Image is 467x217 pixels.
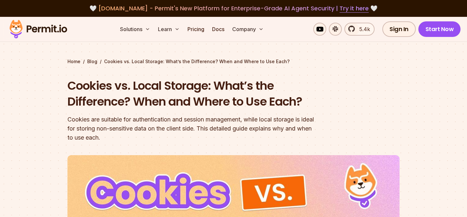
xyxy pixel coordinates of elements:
div: / / [67,58,400,65]
button: Learn [155,23,182,36]
a: Blog [87,58,97,65]
a: Try it here [340,4,369,13]
div: 🤍 🤍 [16,4,451,13]
h1: Cookies vs. Local Storage: What’s the Difference? When and Where to Use Each? [67,78,317,110]
a: Home [67,58,80,65]
button: Company [230,23,266,36]
div: Cookies are suitable for authentication and session management, while local storage is ideal for ... [67,115,317,142]
button: Solutions [117,23,153,36]
a: Sign In [382,21,416,37]
a: Docs [210,23,227,36]
span: [DOMAIN_NAME] - Permit's New Platform for Enterprise-Grade AI Agent Security | [98,4,369,12]
a: Start Now [418,21,461,37]
a: Pricing [185,23,207,36]
img: Permit logo [6,18,70,40]
a: 5.4k [344,23,375,36]
span: 5.4k [355,25,370,33]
